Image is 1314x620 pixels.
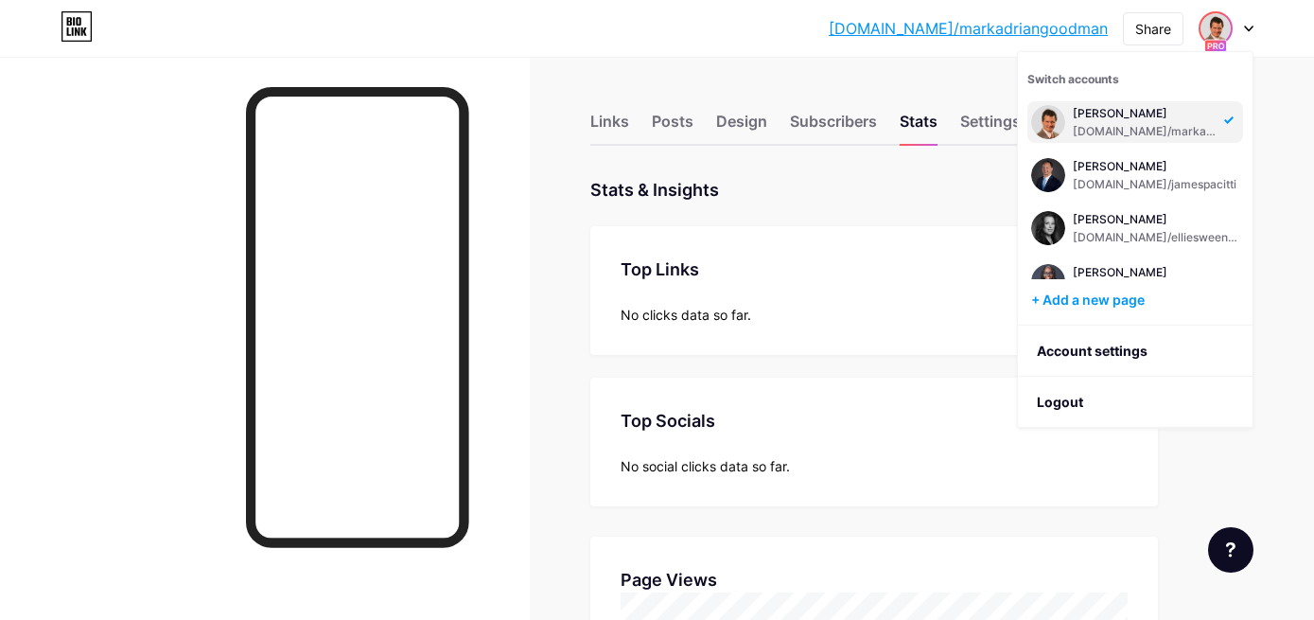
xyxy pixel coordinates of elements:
div: Settings [960,110,1021,144]
div: Design [716,110,767,144]
img: thelegalpodcast [1031,264,1065,298]
span: Switch accounts [1027,72,1119,86]
div: Top Socials [621,408,1128,434]
div: Links [590,110,629,144]
div: Subscribers [790,110,877,144]
img: thelegalpodcast [1031,211,1065,245]
div: [DOMAIN_NAME]/elliesweeney [1073,230,1239,245]
div: No clicks data so far. [621,305,1128,325]
img: thelegalpodcast [1200,13,1231,44]
a: [DOMAIN_NAME]/markadriangoodman [829,17,1108,40]
div: Top Links [621,257,1128,282]
div: No social clicks data so far. [621,456,1128,476]
div: Share [1135,19,1171,39]
div: [DOMAIN_NAME]/jamespacitti [1073,177,1236,192]
div: [DOMAIN_NAME]/markadriangoodman [1073,124,1218,139]
img: thelegalpodcast [1031,158,1065,192]
div: Stats & Insights [590,176,719,204]
img: thelegalpodcast [1031,105,1065,139]
div: Posts [652,110,693,144]
div: [PERSON_NAME] [1073,212,1239,227]
li: Logout [1018,377,1253,428]
a: Account settings [1018,326,1253,377]
div: [PERSON_NAME] [1073,265,1239,280]
div: Stats [900,110,937,144]
div: [PERSON_NAME] [1073,159,1236,174]
div: + Add a new page [1031,291,1243,310]
div: Page Views [621,567,1128,593]
div: [PERSON_NAME] [1073,106,1218,121]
